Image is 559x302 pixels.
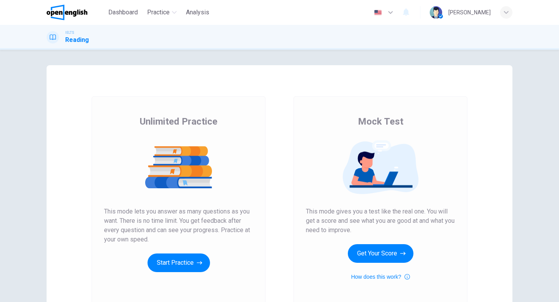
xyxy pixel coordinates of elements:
[144,5,180,19] button: Practice
[358,115,403,128] span: Mock Test
[348,244,413,263] button: Get Your Score
[430,6,442,19] img: Profile picture
[373,10,383,16] img: en
[65,35,89,45] h1: Reading
[448,8,491,17] div: [PERSON_NAME]
[183,5,212,19] button: Analysis
[104,207,253,244] span: This mode lets you answer as many questions as you want. There is no time limit. You get feedback...
[65,30,74,35] span: IELTS
[147,8,170,17] span: Practice
[306,207,455,235] span: This mode gives you a test like the real one. You will get a score and see what you are good at a...
[351,272,410,281] button: How does this work?
[186,8,209,17] span: Analysis
[47,5,105,20] a: OpenEnglish logo
[140,115,217,128] span: Unlimited Practice
[148,253,210,272] button: Start Practice
[47,5,87,20] img: OpenEnglish logo
[108,8,138,17] span: Dashboard
[105,5,141,19] button: Dashboard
